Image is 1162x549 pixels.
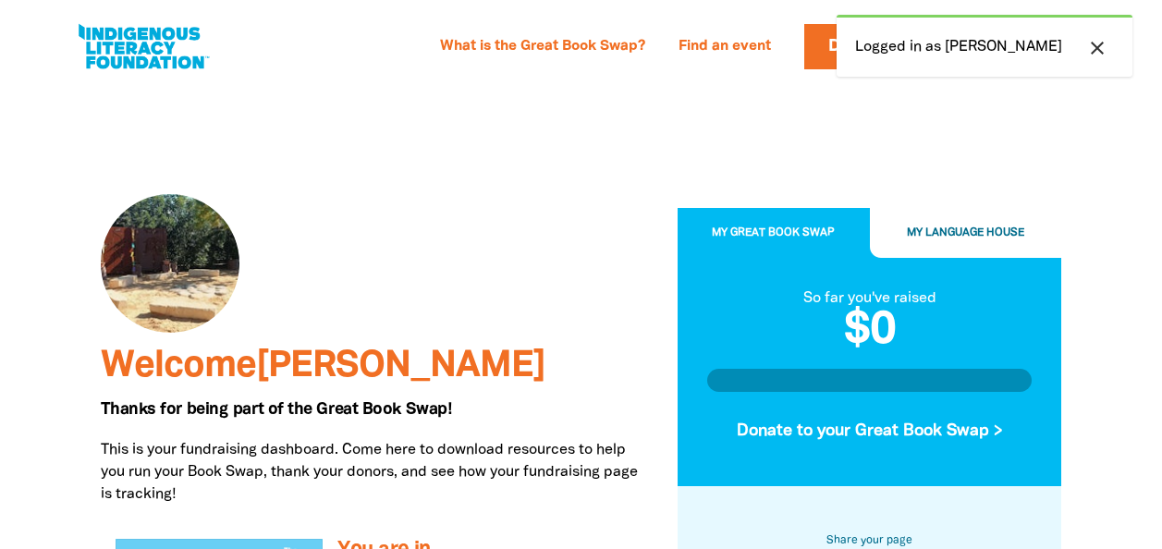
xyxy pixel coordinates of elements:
[707,310,1033,354] h2: $0
[429,32,656,62] a: What is the Great Book Swap?
[1081,36,1114,60] button: close
[837,15,1132,77] div: Logged in as [PERSON_NAME]
[870,209,1062,259] button: My Language House
[1086,37,1108,59] i: close
[667,32,782,62] a: Find an event
[707,407,1033,457] button: Donate to your Great Book Swap >
[101,439,650,506] p: This is your fundraising dashboard. Come here to download resources to help you run your Book Swa...
[712,228,835,238] span: My Great Book Swap
[907,228,1024,238] span: My Language House
[804,24,921,69] a: Donate
[101,349,545,384] span: Welcome [PERSON_NAME]
[101,402,452,417] span: Thanks for being part of the Great Book Swap!
[707,287,1033,310] div: So far you've raised
[678,209,870,259] button: My Great Book Swap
